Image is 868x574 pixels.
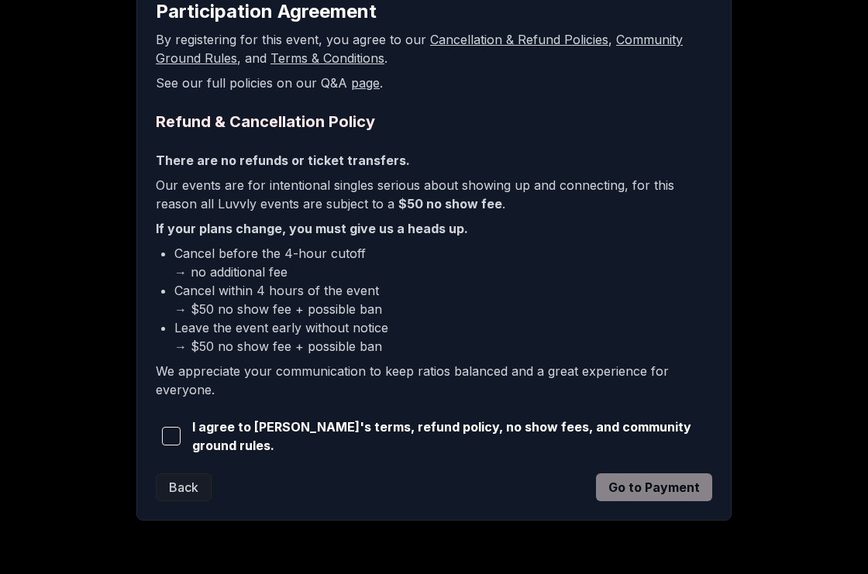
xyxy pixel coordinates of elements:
[156,473,212,501] button: Back
[174,281,712,318] li: Cancel within 4 hours of the event → $50 no show fee + possible ban
[398,196,502,211] b: $50 no show fee
[174,318,712,356] li: Leave the event early without notice → $50 no show fee + possible ban
[430,32,608,47] a: Cancellation & Refund Policies
[156,362,712,399] p: We appreciate your communication to keep ratios balanced and a great experience for everyone.
[156,30,712,67] p: By registering for this event, you agree to our , , and .
[174,244,712,281] li: Cancel before the 4-hour cutoff → no additional fee
[156,74,712,92] p: See our full policies on our Q&A .
[192,418,712,455] span: I agree to [PERSON_NAME]'s terms, refund policy, no show fees, and community ground rules.
[156,219,712,238] p: If your plans change, you must give us a heads up.
[351,75,380,91] a: page
[156,151,712,170] p: There are no refunds or ticket transfers.
[156,111,712,132] h2: Refund & Cancellation Policy
[270,50,384,66] a: Terms & Conditions
[156,176,712,213] p: Our events are for intentional singles serious about showing up and connecting, for this reason a...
